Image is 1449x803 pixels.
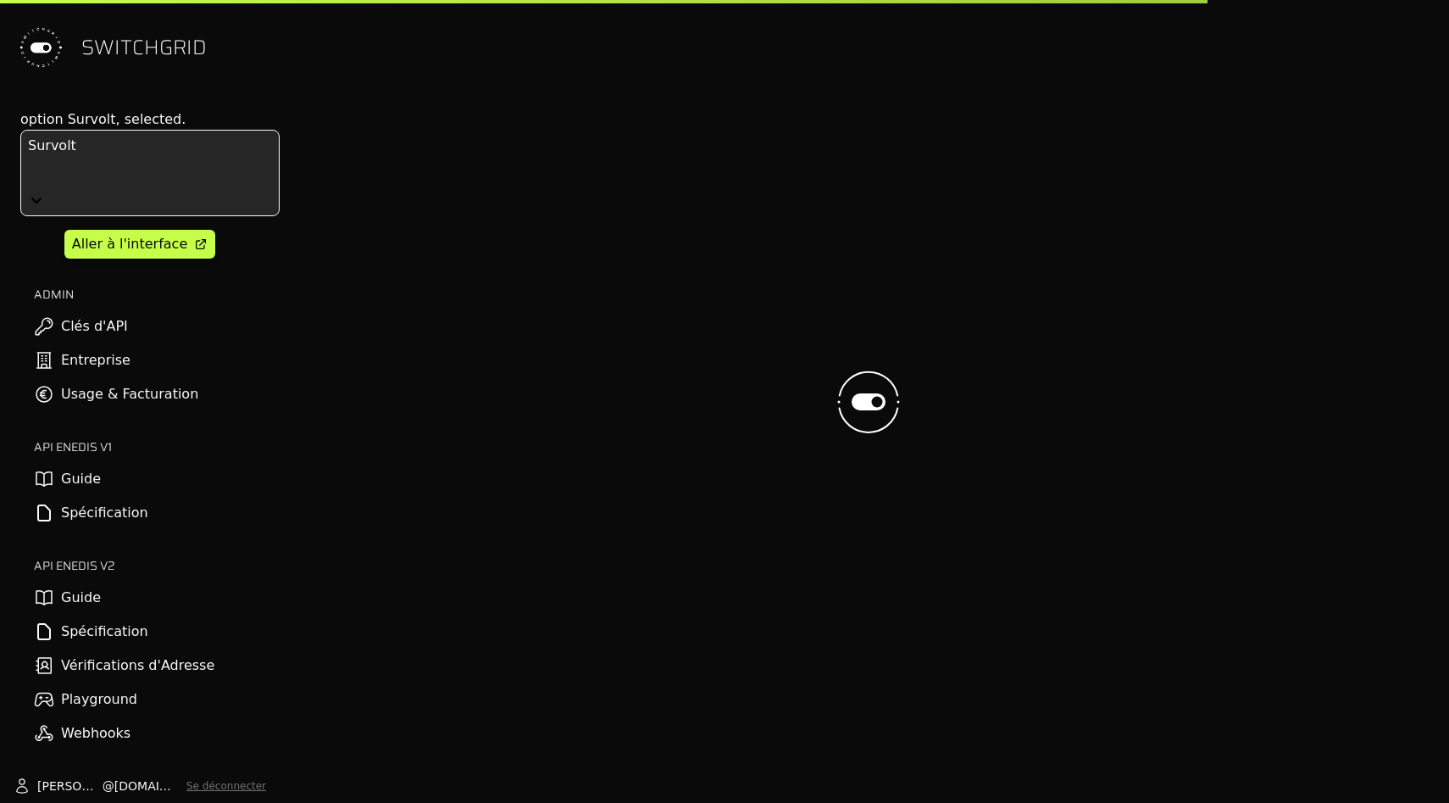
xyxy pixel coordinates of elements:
span: @ [103,778,114,795]
img: Switchgrid Logo [14,20,68,75]
div: Survolt [28,134,275,158]
a: Aller à l'interface [64,230,215,259]
button: Se déconnecter [186,779,266,793]
h2: ADMIN [34,286,280,303]
span: [PERSON_NAME] [37,778,103,795]
span: option Survolt, selected. [20,111,186,127]
div: Aller à l'interface [72,234,187,254]
h2: API ENEDIS v1 [34,438,280,455]
h2: API ENEDIS v2 [34,557,280,574]
span: SWITCHGRID [81,34,207,61]
span: [DOMAIN_NAME] [114,778,180,795]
